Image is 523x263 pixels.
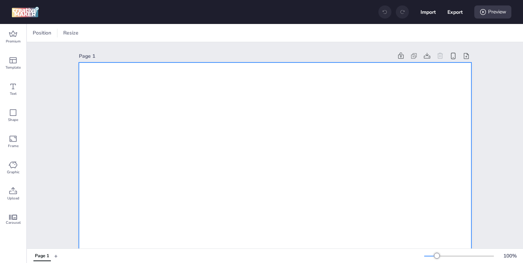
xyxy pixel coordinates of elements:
[12,7,39,17] img: logo Creative Maker
[54,250,58,262] button: +
[447,4,463,20] button: Export
[35,253,49,259] div: Page 1
[5,65,21,70] span: Template
[7,169,20,175] span: Graphic
[62,29,80,37] span: Resize
[31,29,53,37] span: Position
[10,91,17,97] span: Text
[30,250,54,262] div: Tabs
[6,39,21,44] span: Premium
[79,52,393,60] div: Page 1
[7,195,19,201] span: Upload
[501,252,519,260] div: 100 %
[8,143,19,149] span: Frame
[474,5,511,19] div: Preview
[8,117,18,123] span: Shape
[421,4,436,20] button: Import
[6,220,21,226] span: Carousel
